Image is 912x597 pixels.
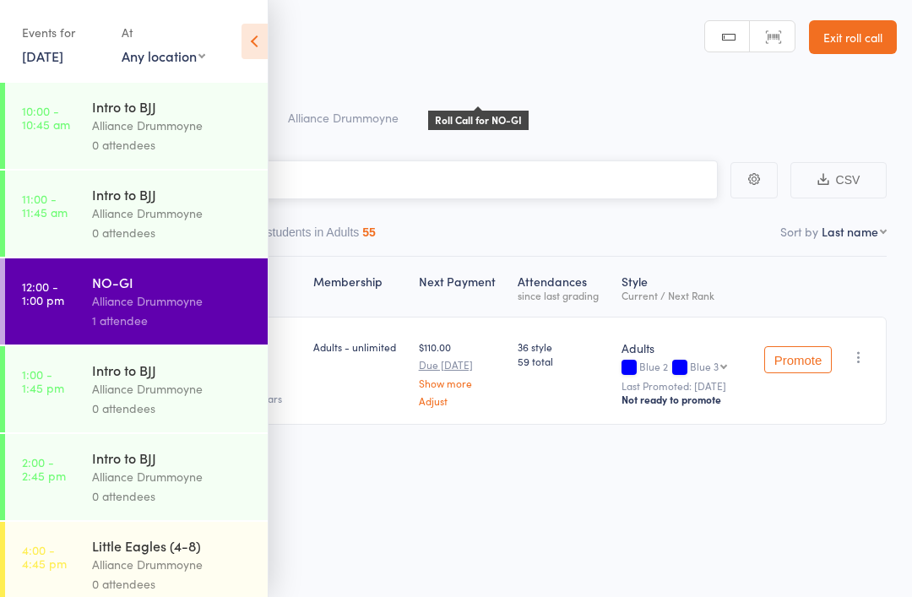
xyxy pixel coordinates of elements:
[5,83,268,169] a: 10:00 -10:45 amIntro to BJJAlliance Drummoyne0 attendees
[790,162,887,198] button: CSV
[809,20,897,54] a: Exit roll call
[92,486,253,506] div: 0 attendees
[511,264,615,309] div: Atten­dances
[419,339,504,406] div: $110.00
[615,264,746,309] div: Style
[288,109,399,126] span: Alliance Drummoyne
[622,339,739,356] div: Adults
[22,543,67,570] time: 4:00 - 4:45 pm
[25,160,718,199] input: Search by name
[5,346,268,432] a: 1:00 -1:45 pmIntro to BJJAlliance Drummoyne0 attendees
[92,536,253,555] div: Little Eagles (4-8)
[92,204,253,223] div: Alliance Drummoyne
[419,359,504,371] small: Due [DATE]
[92,467,253,486] div: Alliance Drummoyne
[22,104,70,131] time: 10:00 - 10:45 am
[92,555,253,574] div: Alliance Drummoyne
[313,339,405,354] div: Adults - unlimited
[518,339,608,354] span: 36 style
[362,225,376,239] div: 55
[92,574,253,594] div: 0 attendees
[122,46,205,65] div: Any location
[92,448,253,467] div: Intro to BJJ
[92,291,253,311] div: Alliance Drummoyne
[419,377,504,388] a: Show more
[764,346,832,373] button: Promote
[92,135,253,155] div: 0 attendees
[822,223,878,240] div: Last name
[92,273,253,291] div: NO-GI
[518,290,608,301] div: since last grading
[92,399,253,418] div: 0 attendees
[622,290,739,301] div: Current / Next Rank
[22,280,64,307] time: 12:00 - 1:00 pm
[622,393,739,406] div: Not ready to promote
[92,185,253,204] div: Intro to BJJ
[122,19,205,46] div: At
[622,380,739,392] small: Last Promoted: [DATE]
[307,264,412,309] div: Membership
[419,395,504,406] a: Adjust
[92,223,253,242] div: 0 attendees
[234,217,376,256] button: Other students in Adults55
[92,361,253,379] div: Intro to BJJ
[5,171,268,257] a: 11:00 -11:45 amIntro to BJJAlliance Drummoyne0 attendees
[518,354,608,368] span: 59 total
[22,46,63,65] a: [DATE]
[22,192,68,219] time: 11:00 - 11:45 am
[92,379,253,399] div: Alliance Drummoyne
[5,258,268,345] a: 12:00 -1:00 pmNO-GIAlliance Drummoyne1 attendee
[22,19,105,46] div: Events for
[622,361,739,375] div: Blue 2
[690,361,719,372] div: Blue 3
[5,434,268,520] a: 2:00 -2:45 pmIntro to BJJAlliance Drummoyne0 attendees
[92,97,253,116] div: Intro to BJJ
[92,311,253,330] div: 1 attendee
[22,455,66,482] time: 2:00 - 2:45 pm
[780,223,818,240] label: Sort by
[22,367,64,394] time: 1:00 - 1:45 pm
[92,116,253,135] div: Alliance Drummoyne
[412,264,511,309] div: Next Payment
[428,111,529,130] div: Roll Call for NO-GI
